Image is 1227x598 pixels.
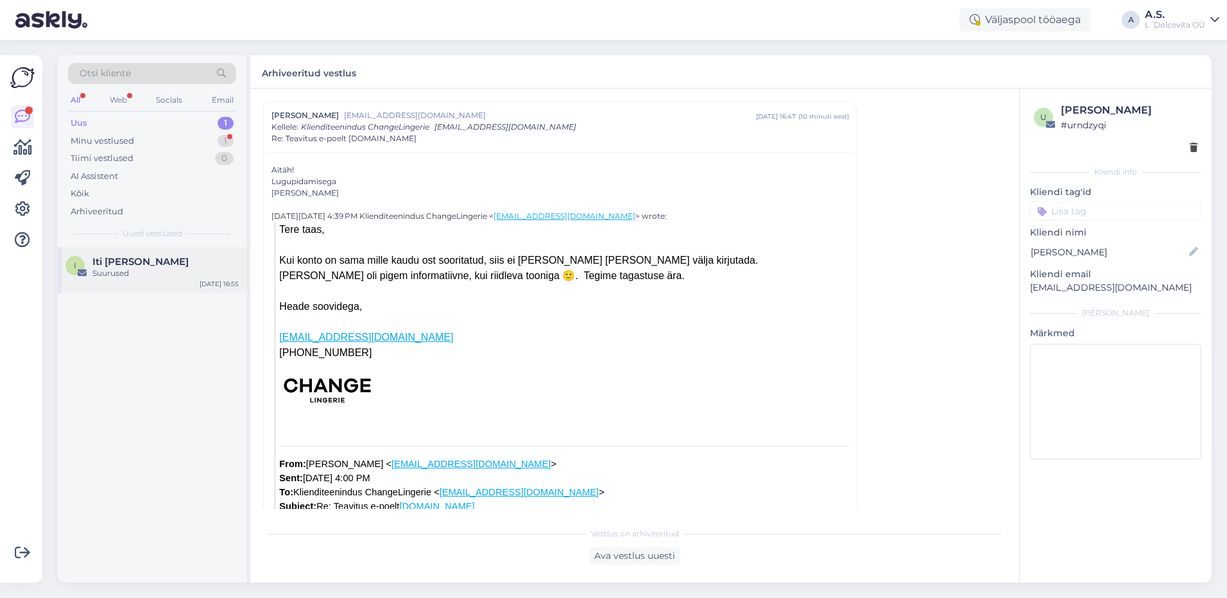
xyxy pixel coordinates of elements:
[71,135,134,148] div: Minu vestlused
[279,459,306,469] b: From:
[71,187,89,200] div: Kõik
[399,501,474,511] a: [DOMAIN_NAME]
[1122,11,1140,29] div: A
[279,332,453,343] a: [EMAIL_ADDRESS][DOMAIN_NAME]
[1145,20,1205,30] div: L´Dolcevita OÜ
[279,268,849,284] div: [PERSON_NAME] oli pigem informatiivne, kui riidleva tooniga 🙂. Tegime tagastuse ära.
[262,63,356,80] label: Arhiveeritud vestlus
[218,135,234,148] div: 1
[434,122,576,132] span: [EMAIL_ADDRESS][DOMAIN_NAME]
[92,256,189,268] span: Iti Miina Ulmas
[1030,185,1201,199] p: Kliendi tag'id
[1040,112,1047,122] span: u
[218,117,234,130] div: 1
[1030,307,1201,319] div: [PERSON_NAME]
[1030,327,1201,340] p: Märkmed
[74,261,76,270] span: I
[271,187,849,199] div: [PERSON_NAME]
[68,92,83,108] div: All
[959,8,1091,31] div: Väljaspool tööaega
[1145,10,1205,20] div: A.S.
[1030,226,1201,239] p: Kliendi nimi
[1030,268,1201,281] p: Kliendi email
[10,65,35,90] img: Askly Logo
[1145,10,1219,30] a: A.S.L´Dolcevita OÜ
[92,268,239,279] div: Suurused
[71,205,123,218] div: Arhiveeritud
[71,152,133,165] div: Tiimi vestlused
[1030,166,1201,178] div: Kliendi info
[279,253,849,268] div: Kui konto on sama mille kaudu ost sooritatud, siis ei [PERSON_NAME] [PERSON_NAME] välja kirjutada.
[301,122,429,132] span: Klienditeenindus ChangeLingerie
[279,487,293,497] b: To:
[1030,201,1201,221] input: Lisa tag
[493,211,635,221] a: [EMAIL_ADDRESS][DOMAIN_NAME]
[271,164,849,199] div: Aitäh!
[107,92,130,108] div: Web
[756,112,796,121] div: [DATE] 16:47
[271,122,298,132] span: Kellele :
[1061,103,1197,118] div: [PERSON_NAME]
[71,117,87,130] div: Uus
[279,299,849,314] div: Heade soovidega,
[215,152,234,165] div: 0
[1030,281,1201,295] p: [EMAIL_ADDRESS][DOMAIN_NAME]
[440,487,599,497] a: [EMAIL_ADDRESS][DOMAIN_NAME]
[279,222,849,237] div: Tere taas,
[271,110,339,121] span: [PERSON_NAME]
[200,279,239,289] div: [DATE] 16:55
[279,376,375,405] img: 1gmqnlhvate7r-2426e82rah7hj
[391,459,551,469] a: [EMAIL_ADDRESS][DOMAIN_NAME]
[71,170,118,183] div: AI Assistent
[279,501,316,511] b: Subject:
[279,457,849,513] div: [PERSON_NAME] < > [DATE] 4:00 PM Klienditeenindus ChangeLingerie < > Re: Teavitus e-poelt
[153,92,185,108] div: Socials
[271,176,849,187] div: Lugupidamisega
[798,112,849,121] div: ( 10 minuti eest )
[344,110,756,121] span: [EMAIL_ADDRESS][DOMAIN_NAME]
[123,228,182,239] span: Uued vestlused
[279,473,303,483] b: Sent:
[271,133,416,144] span: Re: Teavitus e-poelt [DOMAIN_NAME]
[209,92,236,108] div: Email
[591,528,679,540] span: Vestlus on arhiveeritud
[1031,245,1187,259] input: Lisa nimi
[589,547,680,565] div: Ava vestlus uuesti
[1061,118,1197,132] div: # urndzyqi
[271,210,849,222] div: [DATE][DATE] 4:39 PM Klienditeenindus ChangeLingerie < > wrote:
[279,345,849,361] div: [PHONE_NUMBER]
[80,67,131,80] span: Otsi kliente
